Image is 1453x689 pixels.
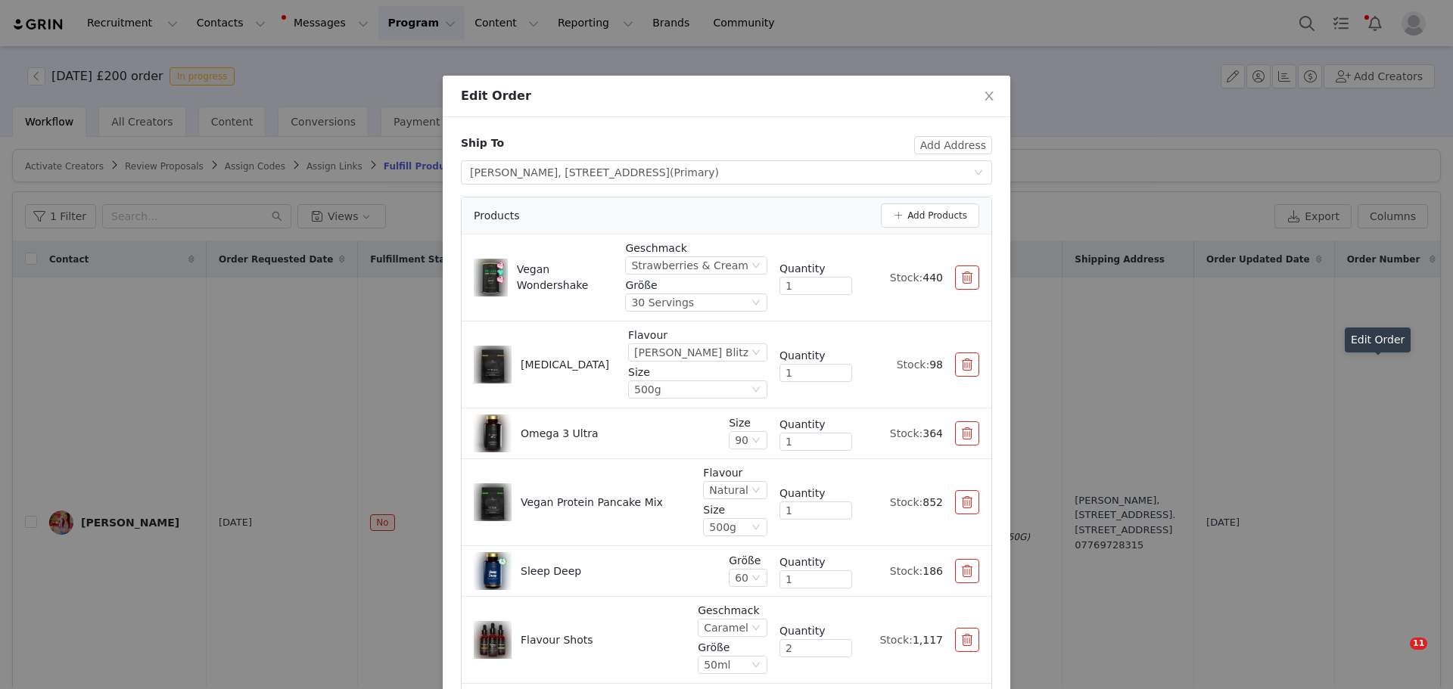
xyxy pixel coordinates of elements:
p: Sleep Deep [521,563,581,579]
div: Edit Order [1345,327,1411,352]
div: Quantity [779,554,852,570]
span: 186 [923,565,943,577]
div: 30 Servings [631,294,694,311]
p: Flavour [628,327,767,343]
span: 440 [923,272,943,284]
span: Products [474,208,519,224]
i: icon: down [751,660,761,671]
span: 1,117 [913,634,943,646]
div: Ship To [461,135,504,151]
div: 50ml [704,656,730,673]
p: Geschmack [698,603,767,619]
span: (Primary) [670,166,719,178]
i: icon: down [751,348,761,358]
p: Größe [729,553,767,569]
p: Größe [698,640,767,656]
div: Quantity [779,417,852,433]
i: icon: down [751,436,761,446]
button: Close [968,76,1010,118]
p: Size [628,365,767,380]
span: 852 [923,496,943,508]
p: Vegan Wondershake [517,262,614,293]
p: [MEDICAL_DATA] [521,357,609,373]
div: 90 [735,432,748,448]
img: Product Image [474,621,512,659]
span: Edit Order [461,88,531,103]
button: Add Products [881,203,979,228]
div: Stock: [864,426,943,442]
p: Vegan Protein Pancake Mix [521,495,663,511]
div: Quantity [779,486,852,501]
span: 98 [929,358,943,371]
span: 11 [1410,638,1427,650]
div: Stock: [864,632,943,648]
i: icon: down [751,261,761,272]
p: Size [703,502,767,518]
div: Strawberries & Cream [631,257,748,274]
div: 500g [634,381,661,398]
div: Stock: [864,495,943,511]
i: icon: down [751,298,761,309]
div: Natural [709,482,748,498]
p: Größe [625,278,767,293]
img: Product Image [474,483,512,521]
i: icon: down [974,168,983,178]
div: Berry Blitz [634,344,748,361]
p: Flavour Shots [521,632,593,648]
img: Product Image [474,414,512,452]
i: icon: down [751,523,761,533]
iframe: Intercom live chat [1379,638,1415,674]
div: Quantity [779,261,852,277]
p: Omega 3 Ultra [521,426,599,442]
div: Quantity [779,348,852,364]
i: icon: down [751,573,761,584]
i: icon: down [751,486,761,496]
i: icon: close [983,90,995,102]
p: Size [729,415,767,431]
div: Caramel [704,619,748,636]
div: Quantity [779,623,852,639]
p: Flavour [703,465,767,481]
div: Stock: [864,357,943,373]
img: Product Image [474,261,508,295]
div: 500g [709,519,736,535]
img: Product Image [474,552,512,590]
p: Geschmack [625,241,767,256]
div: [PERSON_NAME], [STREET_ADDRESS] [470,161,719,184]
i: icon: down [751,385,761,396]
img: Product Image [474,346,512,383]
div: 60 [735,570,748,586]
div: Stock: [864,270,943,286]
span: 364 [923,427,943,439]
i: icon: down [751,623,761,634]
div: Stock: [864,563,943,579]
button: Add Address [914,136,992,154]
